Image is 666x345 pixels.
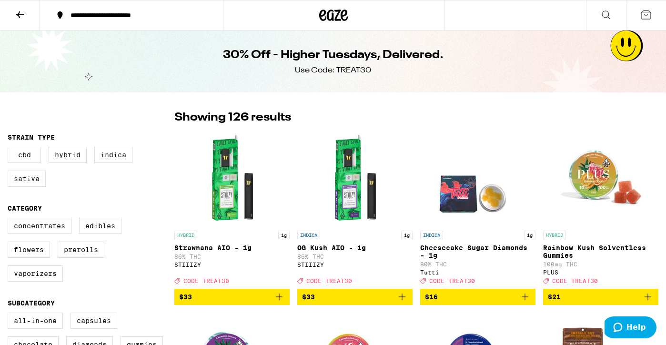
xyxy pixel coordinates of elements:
legend: Subcategory [8,299,55,307]
p: INDICA [420,231,443,239]
label: Vaporizers [8,265,63,282]
label: Sativa [8,171,46,187]
label: Hybrid [49,147,87,163]
span: $33 [302,293,315,301]
p: 1g [278,231,290,239]
p: INDICA [297,231,320,239]
p: Strawnana AIO - 1g [174,244,290,252]
label: CBD [8,147,41,163]
img: STIIIZY - OG Kush AIO - 1g [307,131,403,226]
a: Open page for Rainbow Kush Solventless Gummies from PLUS [543,131,658,289]
img: STIIIZY - Strawnana AIO - 1g [184,131,280,226]
p: 86% THC [297,254,413,260]
span: $16 [425,293,438,301]
div: PLUS [543,269,658,275]
p: Cheesecake Sugar Diamonds - 1g [420,244,535,259]
div: STIIIZY [297,262,413,268]
label: Indica [94,147,132,163]
label: Concentrates [8,218,71,234]
div: Tutti [420,269,535,275]
p: OG Kush AIO - 1g [297,244,413,252]
label: All-In-One [8,313,63,329]
img: Tutti - Cheesecake Sugar Diamonds - 1g [430,131,525,226]
p: Rainbow Kush Solventless Gummies [543,244,658,259]
a: Open page for Cheesecake Sugar Diamonds - 1g from Tutti [420,131,535,289]
div: Use Code: TREAT30 [295,65,371,76]
label: Prerolls [58,242,104,258]
p: 86% THC [174,254,290,260]
button: Add to bag [543,289,658,305]
span: CODE TREAT30 [552,278,598,284]
span: CODE TREAT30 [183,278,229,284]
div: STIIIZY [174,262,290,268]
p: 1g [524,231,535,239]
a: Open page for OG Kush AIO - 1g from STIIIZY [297,131,413,289]
span: CODE TREAT30 [429,278,475,284]
button: Add to bag [174,289,290,305]
span: $33 [179,293,192,301]
p: HYBRID [543,231,566,239]
label: Capsules [71,313,117,329]
span: CODE TREAT30 [306,278,352,284]
legend: Category [8,204,42,212]
p: Showing 126 results [174,110,291,126]
img: PLUS - Rainbow Kush Solventless Gummies [553,131,648,226]
span: $21 [548,293,561,301]
p: 1g [401,231,413,239]
legend: Strain Type [8,133,55,141]
label: Flowers [8,242,50,258]
h1: 30% Off - Higher Tuesdays, Delivered. [223,47,444,63]
p: 100mg THC [543,261,658,267]
iframe: Opens a widget where you can find more information [605,316,656,340]
button: Add to bag [420,289,535,305]
label: Edibles [79,218,121,234]
p: 80% THC [420,261,535,267]
p: HYBRID [174,231,197,239]
button: Add to bag [297,289,413,305]
a: Open page for Strawnana AIO - 1g from STIIIZY [174,131,290,289]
